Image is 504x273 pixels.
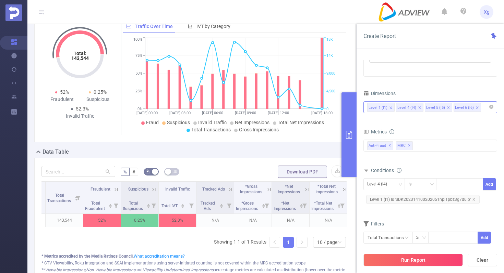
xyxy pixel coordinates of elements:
[283,237,294,248] li: 1
[240,184,262,194] span: *Gross Impressions
[219,203,224,207] div: Sort
[478,232,491,244] button: Add
[408,142,411,150] span: ✕
[198,120,227,125] span: Invalid Traffic
[220,203,224,205] i: icon: caret-up
[161,204,179,208] span: Total IVT
[196,214,234,227] p: N/A
[126,24,131,29] i: icon: line-chart
[41,260,349,266] div: * CTV Viewability, Roku integration and SSAI implementations using server-initiated counting is n...
[188,24,193,29] i: icon: bar-chart
[278,184,300,194] span: *Net Impressions
[143,268,214,272] i: Viewability Undetermined Impressions
[397,168,401,173] i: icon: info-circle
[396,141,413,150] span: MRC
[278,120,324,125] span: Total Net Impressions
[297,237,308,248] li: Next Page
[167,120,190,125] span: Suspicious
[455,103,474,112] div: Level 6 (l6)
[85,201,106,211] span: Total Fraudulent
[262,203,266,207] div: Sort
[273,240,277,244] i: icon: left
[389,106,393,110] i: icon: close
[146,205,150,207] i: icon: caret-down
[80,96,116,103] div: Suspicious
[108,203,112,205] i: icon: caret-up
[137,107,142,111] tspan: 0%
[71,55,89,61] tspan: 143,544
[146,120,159,125] span: Fraud
[74,51,86,56] tspan: Total:
[396,103,423,112] li: Level 4 (l4)
[363,129,387,134] span: Metrics
[60,89,69,95] span: 52%
[76,106,89,112] span: 52.3%
[47,193,72,203] span: Total Transactions
[337,197,347,213] i: Filter menu
[187,197,196,213] i: Filter menu
[388,142,391,150] span: ✕
[136,111,158,115] tspan: [DATE] 00:00
[135,53,142,58] tspan: 75%
[300,197,309,213] i: Filter menu
[128,187,148,192] span: Suspicious
[159,214,196,227] p: 52.3%
[239,127,279,132] span: Gross Impressions
[73,182,83,213] i: Filter menu
[133,38,142,42] tspan: 100%
[447,106,450,110] i: icon: close
[123,201,144,211] span: Total Suspicious
[173,169,177,173] i: icon: table
[236,201,259,211] span: *Gross Impressions
[337,203,341,207] div: Sort
[363,254,463,266] button: Run Report
[278,166,327,178] button: Download PDF
[146,203,150,205] i: icon: caret-up
[398,182,403,187] i: icon: down
[430,182,434,187] i: icon: down
[426,103,445,112] div: Level 5 (l5)
[418,106,421,110] i: icon: close
[134,254,185,259] a: What accreditation means?
[363,91,396,96] span: Dimensions
[489,105,493,109] i: icon: close-circle
[363,33,396,39] span: Create Report
[202,111,223,115] tspan: [DATE] 06:00
[46,214,83,227] p: 143,544
[366,195,480,204] span: Level 1 (l1) Is 'SDK202314100202051hpi1pbz3g7dulp'
[326,53,333,58] tspan: 14K
[311,111,333,115] tspan: [DATE] 16:00
[108,203,112,207] div: Sort
[108,205,112,207] i: icon: caret-down
[111,197,121,213] i: Filter menu
[272,214,309,227] p: N/A
[224,197,234,213] i: Filter menu
[425,103,452,112] li: Level 5 (l5)
[214,237,266,248] li: Showing 1-1 of 1 Results
[483,178,496,190] button: Add
[191,127,231,132] span: Total Transactions
[311,201,335,211] span: *Total Net Impressions
[367,103,395,112] li: Level 1 (l1)
[196,24,230,29] span: IVT by Category
[283,237,293,247] a: 1
[41,166,115,177] input: Search...
[234,214,272,227] p: N/A
[416,232,423,243] div: ≥
[201,201,215,211] span: Tracked Ads
[123,169,127,174] span: %
[146,169,150,173] i: icon: bg-colors
[472,198,476,201] i: icon: close
[363,221,384,226] span: Filters
[62,113,98,120] div: Invalid Traffic
[235,120,269,125] span: Net Impressions
[326,38,333,42] tspan: 18K
[262,197,272,213] i: Filter menu
[389,129,394,134] i: icon: info-circle
[338,240,342,245] i: icon: down
[310,214,347,227] p: N/A
[274,201,297,211] span: *Net Impressions
[83,214,121,227] p: 52%
[5,4,22,21] img: Protected Media
[468,254,497,266] button: Clear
